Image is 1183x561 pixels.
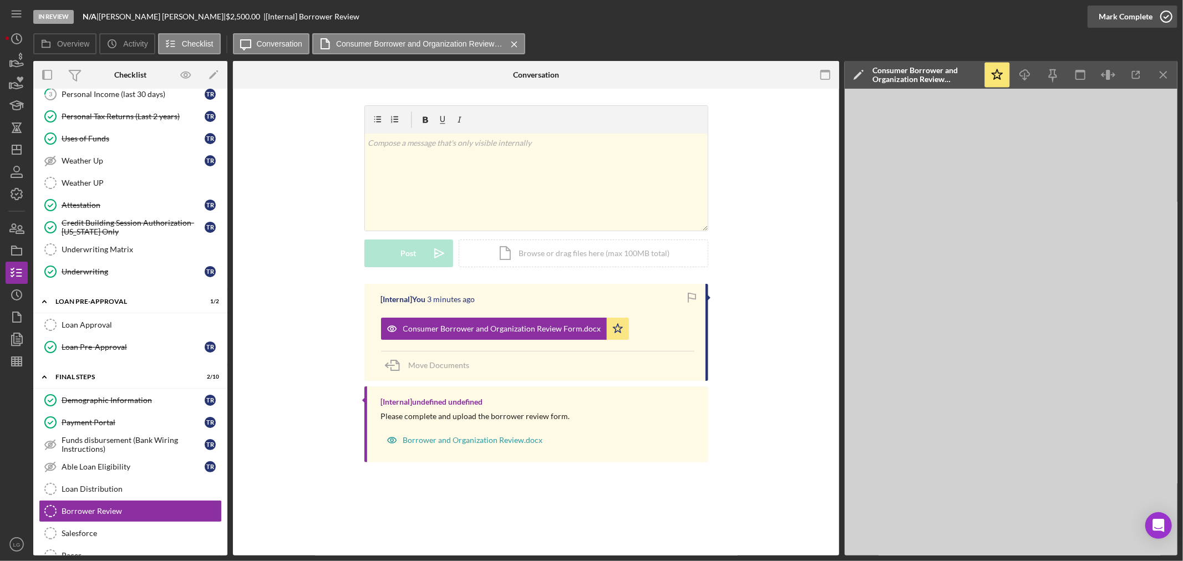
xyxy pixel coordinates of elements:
a: Able Loan Eligibilitytr [39,456,222,478]
label: Consumer Borrower and Organization Review Form.docx [336,39,502,48]
div: Post [401,239,417,267]
div: Loan Approval [62,320,221,329]
div: Conversation [513,70,559,79]
div: t r [205,461,216,472]
div: Underwriting [62,267,205,276]
a: 3Personal Income (last 30 days)tr [39,83,222,105]
div: Borrower Review [62,507,221,516]
div: Uses of Funds [62,134,205,143]
div: Checklist [114,70,146,79]
div: 2 / 10 [199,374,219,380]
a: Loan Approval [39,314,222,336]
a: Credit Building Session Authorization- [US_STATE] Onlytr [39,216,222,238]
div: Mark Complete [1099,6,1152,28]
a: Loan Distribution [39,478,222,500]
div: [Internal] undefined undefined [381,397,483,406]
div: Borrower and Organization Review.docx [403,436,543,445]
div: Personal Tax Returns (Last 2 years) [62,112,205,121]
div: Payment Portal [62,418,205,427]
a: Attestationtr [39,194,222,216]
div: In Review [33,10,74,24]
time: 2025-08-15 18:36 [428,295,475,304]
div: t r [205,89,216,100]
div: t r [205,155,216,166]
div: Underwriting Matrix [62,245,221,254]
div: t r [205,222,216,233]
button: Activity [99,33,155,54]
div: Pacer [62,551,221,560]
label: Conversation [257,39,303,48]
div: FINAL STEPS [55,374,191,380]
div: Weather UP [62,178,221,187]
button: Conversation [233,33,310,54]
a: Underwritingtr [39,261,222,283]
a: Loan Pre-Approvaltr [39,336,222,358]
div: t r [205,417,216,428]
label: Checklist [182,39,214,48]
div: t r [205,200,216,211]
b: N/A [83,12,97,21]
div: | [Internal] Borrower Review [263,12,359,21]
div: Able Loan Eligibility [62,462,205,471]
div: Demographic Information [62,396,205,405]
a: Personal Tax Returns (Last 2 years)tr [39,105,222,127]
div: Attestation [62,201,205,210]
div: Salesforce [62,529,221,538]
button: Borrower and Organization Review.docx [381,429,549,451]
div: $2,500.00 [226,12,263,21]
button: Checklist [158,33,221,54]
a: Demographic Informationtr [39,389,222,411]
div: 1 / 2 [199,298,219,305]
div: Open Intercom Messenger [1145,512,1172,539]
a: Borrower Review [39,500,222,522]
div: t r [205,439,216,450]
button: Mark Complete [1088,6,1177,28]
a: Weather Uptr [39,150,222,172]
div: [PERSON_NAME] [PERSON_NAME] | [99,12,226,21]
a: Payment Portaltr [39,411,222,433]
text: LG [13,542,21,548]
div: t r [205,133,216,144]
div: t r [205,111,216,122]
tspan: 3 [49,90,52,98]
div: t r [205,341,216,353]
button: Consumer Borrower and Organization Review Form.docx [312,33,525,54]
button: Move Documents [381,351,481,379]
div: Personal Income (last 30 days) [62,90,205,99]
label: Overview [57,39,89,48]
a: Weather UP [39,172,222,194]
button: Consumer Borrower and Organization Review Form.docx [381,318,629,340]
button: Overview [33,33,97,54]
div: Loan Pre-Approval [62,343,205,351]
button: Post [364,239,453,267]
div: | [83,12,99,21]
span: Move Documents [409,360,470,370]
a: Salesforce [39,522,222,544]
a: Funds disbursement (Bank Wiring Instructions)tr [39,433,222,456]
a: Uses of Fundstr [39,127,222,150]
div: Credit Building Session Authorization- [US_STATE] Only [62,218,205,236]
div: Loan Distribution [62,484,221,493]
div: Consumer Borrower and Organization Review Form.docx [872,66,978,84]
label: Activity [123,39,148,48]
div: Please complete and upload the borrower review form. [381,412,570,421]
div: Weather Up [62,156,205,165]
div: t r [205,266,216,277]
div: Funds disbursement (Bank Wiring Instructions) [62,436,205,453]
div: Consumer Borrower and Organization Review Form.docx [403,324,601,333]
div: [Internal] You [381,295,426,304]
a: Underwriting Matrix [39,238,222,261]
iframe: Document Preview [845,89,1177,555]
div: Loan Pre-Approval [55,298,191,305]
div: t r [205,395,216,406]
button: LG [6,533,28,555]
